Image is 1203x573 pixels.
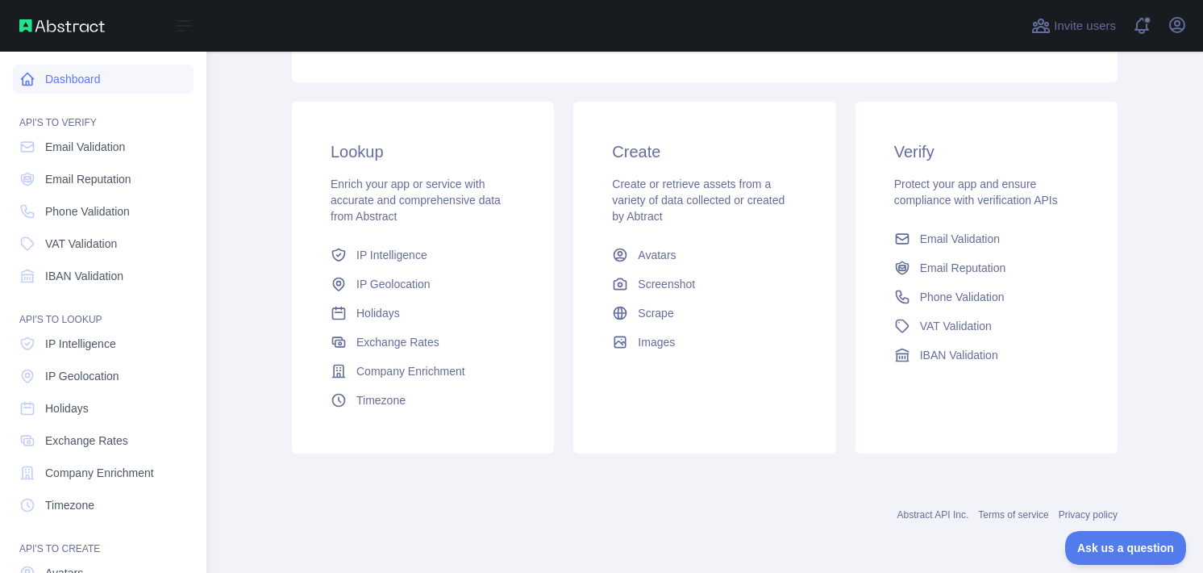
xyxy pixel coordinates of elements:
span: VAT Validation [920,318,992,334]
a: Scrape [606,299,803,328]
span: IP Intelligence [356,247,427,263]
span: IP Geolocation [45,368,119,384]
a: IBAN Validation [13,261,194,291]
span: Create or retrieve assets from a variety of data collected or created by Abtract [612,178,785,223]
span: IP Intelligence [45,336,116,352]
span: Scrape [638,305,673,321]
span: Invite users [1054,17,1116,36]
span: Exchange Rates [45,433,128,449]
span: Holidays [45,400,89,416]
button: Invite users [1028,13,1119,39]
span: Email Validation [920,231,1000,247]
span: Email Validation [45,139,125,155]
a: Timezone [13,491,194,520]
a: IP Intelligence [324,240,522,270]
span: Avatars [638,247,676,263]
a: Exchange Rates [13,426,194,455]
h3: Verify [894,140,1079,163]
iframe: Toggle Customer Support [1065,531,1187,565]
span: Timezone [45,497,94,513]
a: Privacy policy [1059,509,1118,521]
a: Company Enrichment [324,357,522,386]
span: Screenshot [638,276,695,292]
span: VAT Validation [45,236,117,252]
span: IBAN Validation [920,347,998,363]
a: Avatars [606,240,803,270]
a: VAT Validation [13,229,194,258]
span: Protect your app and ensure compliance with verification APIs [894,178,1058,207]
span: Email Reputation [45,171,131,187]
a: Phone Validation [888,282,1085,312]
span: Holidays [356,305,400,321]
span: Exchange Rates [356,334,439,350]
span: Enrich your app or service with accurate and comprehensive data from Abstract [331,178,501,223]
a: Dashboard [13,65,194,94]
a: VAT Validation [888,312,1085,341]
a: Screenshot [606,270,803,299]
span: Images [638,334,675,350]
a: Abstract API Inc. [897,509,969,521]
span: IBAN Validation [45,268,123,284]
span: Phone Validation [920,289,1005,305]
div: API'S TO VERIFY [13,97,194,129]
span: Phone Validation [45,203,130,220]
a: Email Validation [13,132,194,161]
a: Email Reputation [13,165,194,194]
span: Email Reputation [920,260,1006,276]
a: Exchange Rates [324,328,522,357]
a: Email Reputation [888,253,1085,282]
a: Company Enrichment [13,458,194,487]
a: IP Intelligence [13,329,194,358]
div: API'S TO LOOKUP [13,294,194,326]
a: IP Geolocation [13,362,194,391]
span: Timezone [356,392,406,408]
a: IBAN Validation [888,341,1085,370]
a: Email Validation [888,224,1085,253]
img: Abstract API [19,19,105,32]
span: Company Enrichment [356,363,465,379]
h3: Lookup [331,140,515,163]
a: Phone Validation [13,197,194,226]
a: IP Geolocation [324,270,522,299]
a: Terms of service [978,509,1048,521]
a: Holidays [13,394,194,423]
a: Timezone [324,386,522,415]
a: Images [606,328,803,357]
div: API'S TO CREATE [13,523,194,555]
span: IP Geolocation [356,276,431,292]
a: Holidays [324,299,522,328]
h3: Create [612,140,797,163]
span: Company Enrichment [45,465,154,481]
